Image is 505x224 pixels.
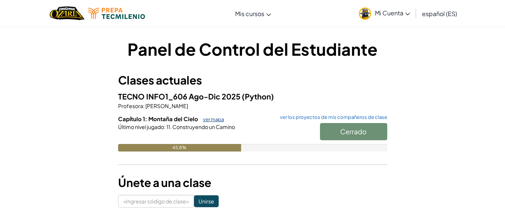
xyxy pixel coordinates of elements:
[194,195,219,207] input: Unirse
[235,10,264,18] font: Mis cursos
[50,6,84,21] a: Logotipo de Ozaria de CodeCombat
[118,115,198,122] font: Capítulo 1: Montaña del Cielo
[166,123,172,130] font: 11.
[118,73,202,87] font: Clases actuales
[118,92,240,101] font: TECNO INFO1_606 Ago-Dic 2025
[50,6,84,21] img: Hogar
[359,7,371,20] img: avatar
[118,102,143,109] font: Profesora
[145,102,188,109] font: [PERSON_NAME]
[172,123,235,130] font: Construyendo un Camino
[164,123,166,130] font: :
[280,114,387,120] font: ver los proyectos de mis compañeros de clase
[127,39,378,59] font: Panel de Control del Estudiante
[242,92,274,101] font: (Python)
[231,3,275,24] a: Mis cursos
[203,116,224,122] font: ver mapa
[118,195,194,208] input: <Ingresar código de clase>
[422,10,457,18] font: español (ES)
[355,1,414,25] a: Mi Cuenta
[418,3,461,24] a: español (ES)
[172,145,187,150] font: 45,8%
[118,175,211,190] font: Únete a una clase
[143,102,145,109] font: :
[88,8,145,19] img: Logotipo de Tecmilenio
[375,9,403,17] font: Mi Cuenta
[118,123,164,130] font: Último nivel jugado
